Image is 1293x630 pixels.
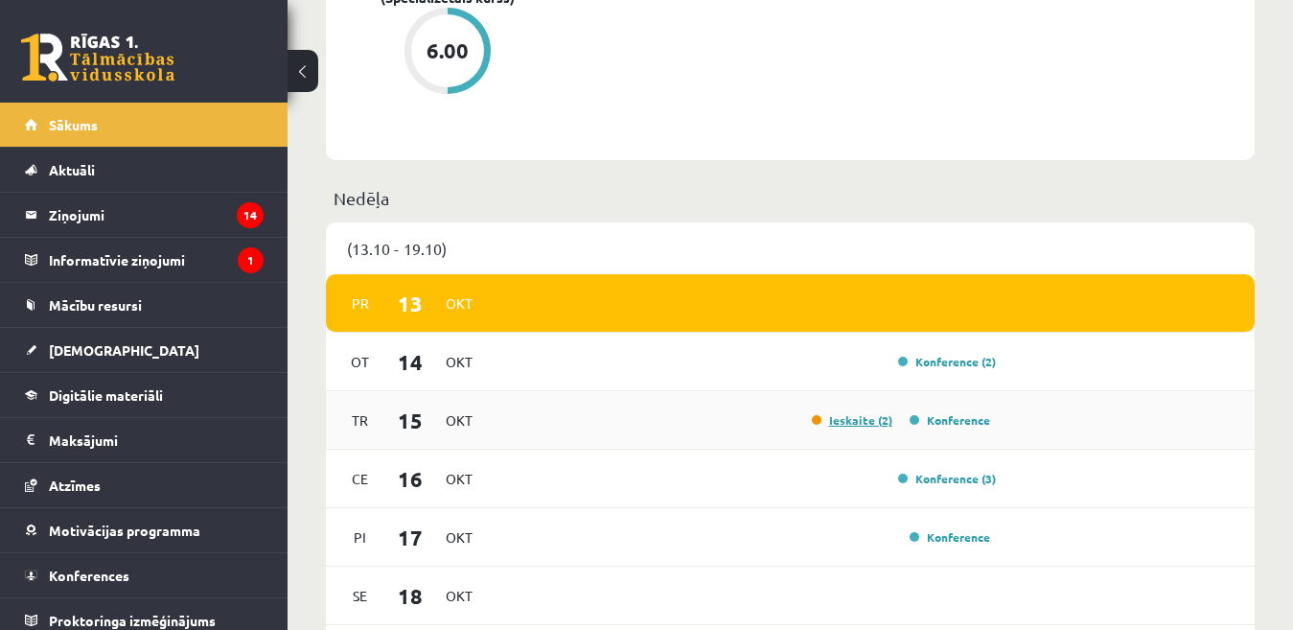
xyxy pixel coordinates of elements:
[381,288,440,319] span: 13
[910,412,990,428] a: Konference
[910,529,990,545] a: Konference
[439,289,479,318] span: Okt
[381,522,440,553] span: 17
[340,406,381,435] span: Tr
[427,40,469,61] div: 6.00
[237,202,264,228] i: 14
[49,567,129,584] span: Konferences
[812,412,892,428] a: Ieskaite (2)
[25,193,264,237] a: Ziņojumi14
[49,161,95,178] span: Aktuāli
[25,328,264,372] a: [DEMOGRAPHIC_DATA]
[326,222,1255,274] div: (13.10 - 19.10)
[439,523,479,552] span: Okt
[25,148,264,192] a: Aktuāli
[25,508,264,552] a: Motivācijas programma
[49,612,216,629] span: Proktoringa izmēģinājums
[364,8,531,98] a: 6.00
[439,464,479,494] span: Okt
[340,289,381,318] span: Pr
[340,464,381,494] span: Ce
[238,247,264,273] i: 1
[898,354,996,369] a: Konference (2)
[49,386,163,404] span: Digitālie materiāli
[49,296,142,314] span: Mācību resursi
[49,522,200,539] span: Motivācijas programma
[25,373,264,417] a: Digitālie materiāli
[49,116,98,133] span: Sākums
[898,471,996,486] a: Konference (3)
[49,341,199,359] span: [DEMOGRAPHIC_DATA]
[25,553,264,597] a: Konferences
[25,103,264,147] a: Sākums
[340,523,381,552] span: Pi
[334,185,1247,211] p: Nedēļa
[381,580,440,612] span: 18
[340,581,381,611] span: Se
[49,193,264,237] legend: Ziņojumi
[381,405,440,436] span: 15
[49,418,264,462] legend: Maksājumi
[25,418,264,462] a: Maksājumi
[439,347,479,377] span: Okt
[25,238,264,282] a: Informatīvie ziņojumi1
[49,238,264,282] legend: Informatīvie ziņojumi
[340,347,381,377] span: Ot
[25,463,264,507] a: Atzīmes
[25,283,264,327] a: Mācību resursi
[439,581,479,611] span: Okt
[21,34,174,82] a: Rīgas 1. Tālmācības vidusskola
[439,406,479,435] span: Okt
[381,346,440,378] span: 14
[381,463,440,495] span: 16
[49,477,101,494] span: Atzīmes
